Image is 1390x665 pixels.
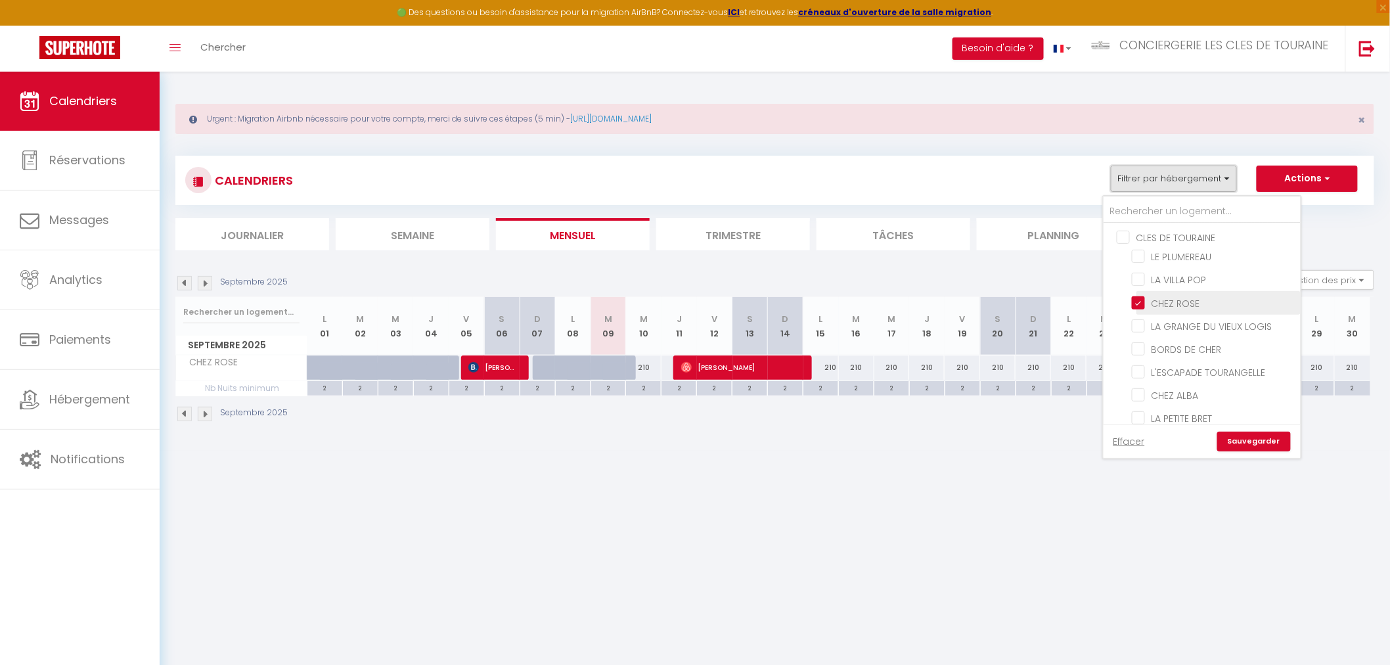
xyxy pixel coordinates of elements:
[945,381,980,394] div: 2
[378,297,413,355] th: 03
[1315,313,1319,325] abbr: L
[496,218,650,250] li: Mensuel
[178,355,242,370] span: CHEZ ROSE
[49,271,102,288] span: Analytics
[534,313,541,325] abbr: D
[520,297,555,355] th: 07
[874,381,909,394] div: 2
[414,381,449,394] div: 2
[591,297,626,355] th: 09
[1091,40,1111,51] img: ...
[803,355,839,380] div: 210
[729,7,740,18] a: ICI
[212,166,293,195] h3: CALENDRIERS
[1081,26,1345,72] a: ... CONCIERGERIE LES CLES DE TOURAINE
[1100,313,1108,325] abbr: M
[909,355,945,380] div: 210
[49,152,125,168] span: Réservations
[874,297,910,355] th: 17
[1087,355,1122,380] div: 210
[661,297,697,355] th: 11
[839,355,874,380] div: 210
[819,313,823,325] abbr: L
[1217,432,1291,451] a: Sauvegarder
[711,313,717,325] abbr: V
[1152,320,1272,333] span: LA GRANGE DU VIEUX LOGIS
[356,313,364,325] abbr: M
[887,313,895,325] abbr: M
[175,104,1374,134] div: Urgent : Migration Airbnb nécessaire pour votre compte, merci de suivre ces étapes (5 min) -
[556,381,591,394] div: 2
[520,381,555,394] div: 2
[839,297,874,355] th: 16
[200,40,246,54] span: Chercher
[307,381,342,394] div: 2
[191,26,256,72] a: Chercher
[1335,381,1370,394] div: 2
[1016,355,1051,380] div: 210
[732,297,768,355] th: 13
[1257,166,1358,192] button: Actions
[1349,313,1356,325] abbr: M
[449,381,484,394] div: 2
[661,381,696,394] div: 2
[1276,270,1374,290] button: Gestion des prix
[924,313,930,325] abbr: J
[980,355,1016,380] div: 210
[1087,297,1122,355] th: 23
[1152,297,1200,310] span: CHEZ ROSE
[11,5,50,45] button: Ouvrir le widget de chat LiveChat
[981,381,1016,394] div: 2
[449,297,484,355] th: 05
[499,313,505,325] abbr: S
[1335,355,1370,380] div: 210
[697,381,732,394] div: 2
[910,381,945,394] div: 2
[782,313,789,325] abbr: D
[909,297,945,355] th: 18
[1087,381,1122,394] div: 2
[803,297,839,355] th: 15
[1152,343,1222,356] span: BORDS DE CHER
[175,218,329,250] li: Journalier
[1113,434,1145,449] a: Effacer
[51,451,125,467] span: Notifications
[342,297,378,355] th: 02
[839,381,874,394] div: 2
[484,297,520,355] th: 06
[732,381,767,394] div: 2
[413,297,449,355] th: 04
[570,113,652,124] a: [URL][DOMAIN_NAME]
[220,276,288,288] p: Septembre 2025
[571,313,575,325] abbr: L
[874,355,910,380] div: 210
[945,355,980,380] div: 210
[1299,297,1335,355] th: 29
[49,391,130,407] span: Hébergement
[945,297,980,355] th: 19
[307,297,343,355] th: 01
[176,336,307,355] span: Septembre 2025
[49,331,111,348] span: Paiements
[428,313,434,325] abbr: J
[747,313,753,325] abbr: S
[1299,381,1334,394] div: 2
[555,297,591,355] th: 08
[1359,40,1376,57] img: logout
[1299,355,1335,380] div: 210
[697,297,732,355] th: 12
[336,218,489,250] li: Semaine
[853,313,861,325] abbr: M
[681,355,799,380] span: [PERSON_NAME]
[1051,297,1087,355] th: 22
[49,93,117,109] span: Calendriers
[817,218,970,250] li: Tâches
[378,381,413,394] div: 2
[626,355,661,380] div: 210
[626,297,661,355] th: 10
[1358,114,1366,126] button: Close
[323,313,326,325] abbr: L
[49,212,109,228] span: Messages
[626,381,661,394] div: 2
